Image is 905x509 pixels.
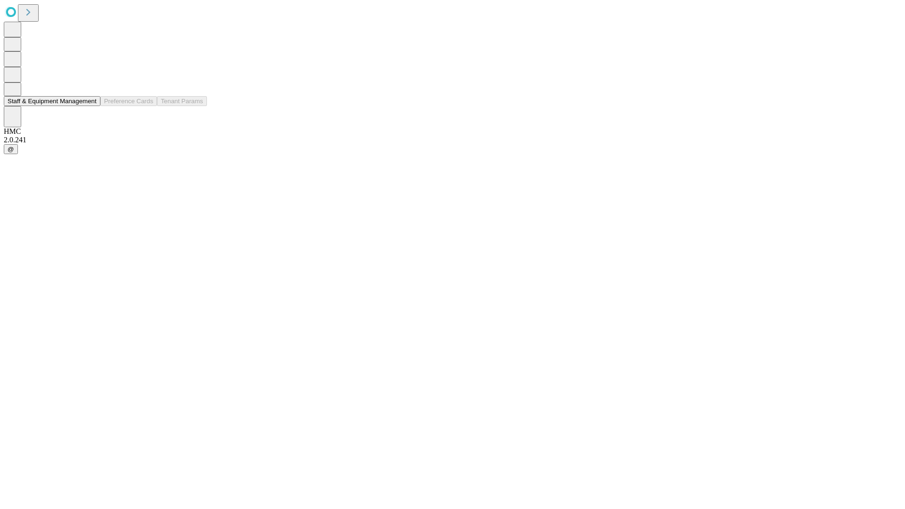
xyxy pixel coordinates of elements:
[157,96,207,106] button: Tenant Params
[4,144,18,154] button: @
[8,146,14,153] span: @
[4,136,901,144] div: 2.0.241
[100,96,157,106] button: Preference Cards
[4,96,100,106] button: Staff & Equipment Management
[4,127,901,136] div: HMC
